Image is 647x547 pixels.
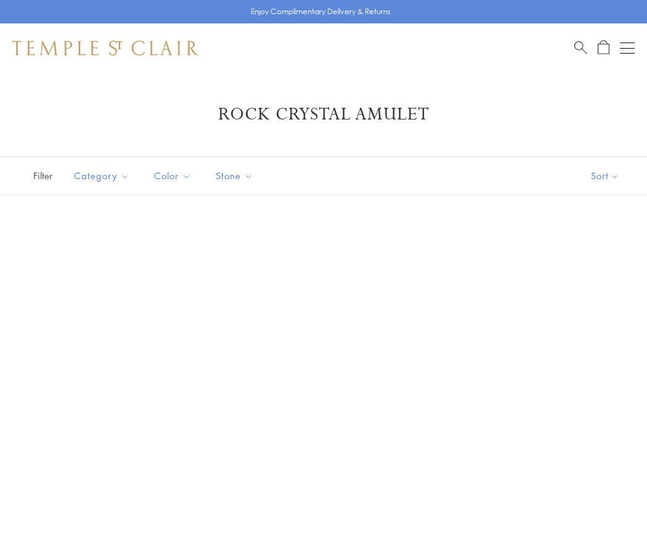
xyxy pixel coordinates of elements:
[206,162,262,190] button: Stone
[68,168,139,184] span: Category
[31,103,616,126] h1: Rock Crystal Amulet
[251,6,391,18] p: Enjoy Complimentary Delivery & Returns
[145,162,200,190] button: Color
[148,168,200,184] span: Color
[574,40,587,55] a: Search
[210,168,262,184] span: Stone
[620,41,635,55] button: Open navigation
[563,157,647,195] button: Show sort by
[12,41,198,55] img: Temple St. Clair
[598,40,609,55] a: Open Shopping Bag
[65,162,139,190] button: Category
